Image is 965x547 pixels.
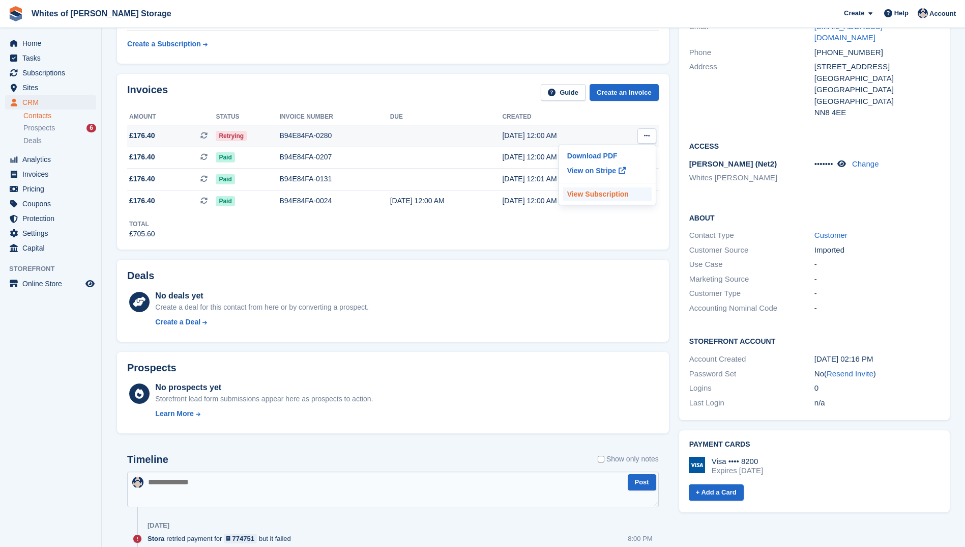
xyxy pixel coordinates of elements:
div: B94E84FA-0131 [280,174,390,184]
span: Capital [22,241,83,255]
th: Status [216,109,279,125]
a: menu [5,80,96,95]
span: Protection [22,211,83,226]
div: 8:00 PM [628,534,652,543]
a: Guide [541,84,586,101]
a: Contacts [23,111,96,121]
a: Prospects 6 [23,123,96,133]
span: Paid [216,196,235,206]
a: Create a Subscription [127,35,208,53]
div: Imported [814,244,940,256]
div: [DATE] 02:16 PM [814,353,940,365]
div: Learn More [155,408,193,419]
span: [PERSON_NAME] (Net2) [689,159,777,168]
div: Customer Source [689,244,814,256]
div: [DATE] 12:00 AM [502,130,615,141]
div: [DATE] 12:00 AM [502,196,615,206]
a: Change [852,159,879,168]
div: Create a Subscription [127,39,201,49]
div: Logins [689,382,814,394]
div: [GEOGRAPHIC_DATA] [814,84,940,96]
h2: Storefront Account [689,336,940,346]
div: [STREET_ADDRESS] [814,61,940,73]
span: Paid [216,152,235,162]
div: Last Login [689,397,814,409]
div: 6 [86,124,96,132]
div: Email [689,21,814,44]
th: Amount [127,109,216,125]
h2: Payment cards [689,441,940,449]
span: Online Store [22,277,83,291]
div: NN8 4EE [814,107,940,119]
span: Sites [22,80,83,95]
a: Resend Invite [827,369,873,378]
a: menu [5,95,96,110]
div: Password Set [689,368,814,380]
img: Visa Logo [689,457,705,473]
div: Total [129,220,155,229]
span: Home [22,36,83,50]
div: £705.60 [129,229,155,239]
a: View on Stripe [563,162,652,179]
div: n/a [814,397,940,409]
h2: Invoices [127,84,168,101]
div: Marketing Source [689,273,814,285]
label: Show only notes [598,454,659,464]
div: B94E84FA-0024 [280,196,390,206]
a: menu [5,211,96,226]
h2: Deals [127,270,154,282]
span: Help [894,8,909,18]
div: 0 [814,382,940,394]
div: - [814,288,940,299]
span: Deals [23,136,42,146]
div: [PHONE_NUMBER] [814,47,940,59]
a: Preview store [84,278,96,290]
button: Post [628,474,656,491]
th: Invoice number [280,109,390,125]
span: Analytics [22,152,83,167]
div: Customer Type [689,288,814,299]
span: £176.40 [129,196,155,206]
div: Create a Deal [155,317,200,327]
div: No [814,368,940,380]
div: [GEOGRAPHIC_DATA] [814,73,940,85]
div: No deals yet [155,290,368,302]
a: Deals [23,135,96,146]
a: Whites of [PERSON_NAME] Storage [27,5,176,22]
a: menu [5,226,96,240]
div: retried payment for but it failed [148,534,296,543]
div: Create a deal for this contact from here or by converting a prospect. [155,302,368,313]
a: menu [5,197,96,211]
div: Contact Type [689,230,814,241]
a: menu [5,241,96,255]
div: 774751 [232,534,254,543]
div: - [814,259,940,270]
span: Stora [148,534,164,543]
div: B94E84FA-0280 [280,130,390,141]
a: Customer [814,231,847,239]
a: menu [5,167,96,181]
a: menu [5,152,96,167]
img: Wendy [132,477,143,488]
div: Storefront lead form submissions appear here as prospects to action. [155,394,373,404]
span: ••••••• [814,159,833,168]
span: Invoices [22,167,83,181]
input: Show only notes [598,454,604,464]
th: Created [502,109,615,125]
span: £176.40 [129,130,155,141]
div: - [814,303,940,314]
th: Due [390,109,503,125]
h2: Prospects [127,362,177,374]
a: + Add a Card [689,484,744,501]
a: menu [5,51,96,65]
a: View Subscription [563,187,652,201]
div: Use Case [689,259,814,270]
span: £176.40 [129,174,155,184]
div: [DATE] 12:00 AM [390,196,503,206]
div: [GEOGRAPHIC_DATA] [814,96,940,107]
a: menu [5,182,96,196]
a: Download PDF [563,149,652,162]
span: CRM [22,95,83,110]
span: Create [844,8,864,18]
